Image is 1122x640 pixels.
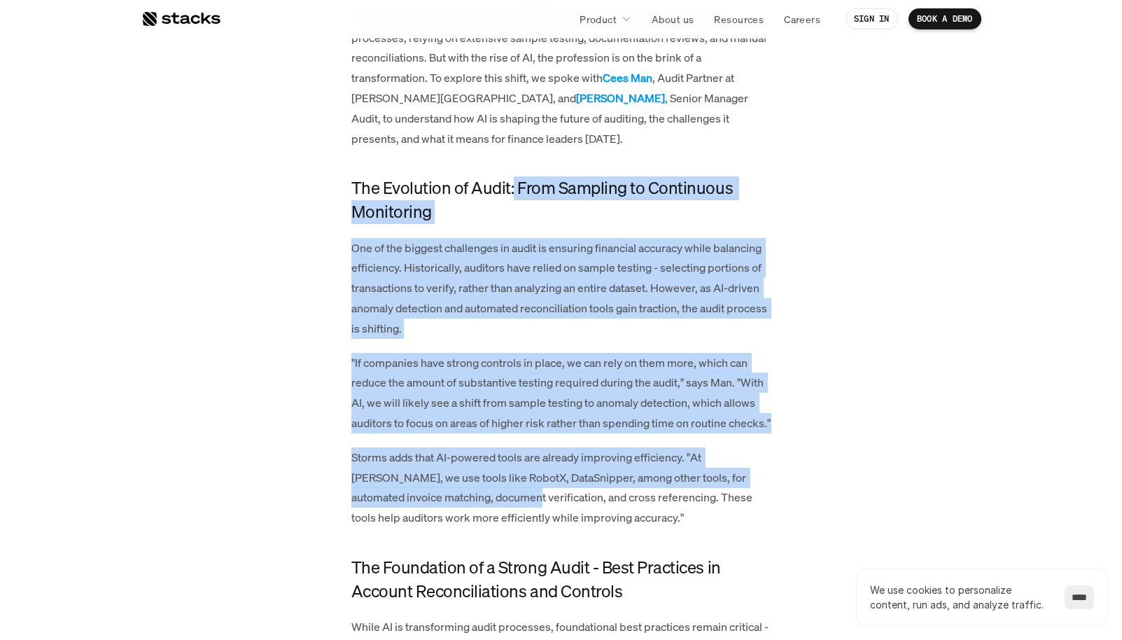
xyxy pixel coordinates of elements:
[576,90,665,106] a: [PERSON_NAME]
[351,447,771,528] p: Storms adds that AI-powered tools are already improving efficiency. "At [PERSON_NAME], we use too...
[652,12,694,27] p: About us
[714,12,764,27] p: Resources
[351,176,771,223] h4: The Evolution of Audit: From Sampling to Continuous Monitoring
[854,14,890,24] p: SIGN IN
[917,14,973,24] p: BOOK A DEMO
[909,8,981,29] a: BOOK A DEMO
[706,6,772,32] a: Resources
[351,8,771,149] p: The role of auditors is evolving. Traditionally, audits have been labor-intensive processes, rely...
[870,583,1051,612] p: We use cookies to personalize content, run ads, and analyze traffic.
[580,12,617,27] p: Product
[351,353,771,433] p: "If companies have strong controls in place, we can rely on them more, which can reduce the amoun...
[846,8,898,29] a: SIGN IN
[603,70,652,85] a: Cees Man
[776,6,829,32] a: Careers
[643,6,702,32] a: About us
[351,556,771,603] h4: The Foundation of a Strong Audit - Best Practices in Account Reconciliations and Controls
[784,12,820,27] p: Careers
[351,238,771,339] p: One of the biggest challenges in audit is ensuring financial accuracy while balancing efficiency....
[165,267,227,277] a: Privacy Policy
